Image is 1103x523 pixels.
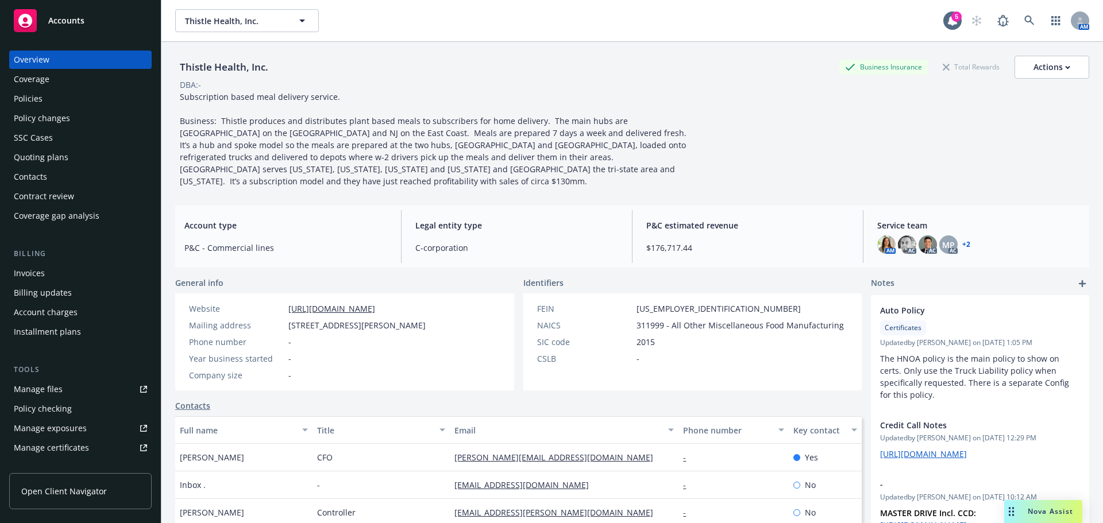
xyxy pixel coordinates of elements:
[937,60,1005,74] div: Total Rewards
[877,219,1080,231] span: Service team
[9,264,152,282] a: Invoices
[9,400,152,418] a: Policy checking
[646,242,849,254] span: $176,717.44
[992,9,1015,32] a: Report a Bug
[805,479,816,491] span: No
[184,219,387,231] span: Account type
[9,303,152,321] a: Account charges
[14,400,72,418] div: Policy checking
[885,323,921,333] span: Certificates
[9,419,152,437] a: Manage exposures
[683,424,771,436] div: Phone number
[14,303,78,321] div: Account charges
[189,303,284,315] div: Website
[9,458,152,476] a: Manage claims
[9,5,152,37] a: Accounts
[637,303,801,315] span: [US_EMPLOYER_IDENTIFICATION_NUMBER]
[14,264,45,282] div: Invoices
[880,433,1080,443] span: Updated by [PERSON_NAME] on [DATE] 12:29 PM
[537,352,632,365] div: CSLB
[189,336,284,348] div: Phone number
[180,451,244,463] span: [PERSON_NAME]
[180,91,691,187] span: Subscription based meal delivery service. Business: Thistle produces and distributes plant based ...
[9,364,152,375] div: Tools
[1033,56,1070,78] div: Actions
[14,439,89,457] div: Manage certificates
[880,507,976,518] strong: MASTER DRIVE Incl. CCD:
[919,235,937,254] img: photo
[951,11,962,22] div: 5
[189,319,284,331] div: Mailing address
[1015,56,1089,79] button: Actions
[14,323,81,341] div: Installment plans
[1004,500,1019,523] div: Drag to move
[14,109,70,127] div: Policy changes
[175,400,210,412] a: Contacts
[14,70,49,88] div: Coverage
[185,15,284,27] span: Thistle Health, Inc.
[683,479,695,490] a: -
[880,492,1080,502] span: Updated by [PERSON_NAME] on [DATE] 10:12 AM
[288,336,291,348] span: -
[415,219,618,231] span: Legal entity type
[14,168,47,186] div: Contacts
[9,148,152,166] a: Quoting plans
[288,352,291,365] span: -
[9,90,152,108] a: Policies
[1028,506,1073,516] span: Nova Assist
[637,319,844,331] span: 311999 - All Other Miscellaneous Food Manufacturing
[175,277,223,289] span: General info
[537,319,632,331] div: NAICS
[184,242,387,254] span: P&C - Commercial lines
[805,506,816,518] span: No
[14,129,53,147] div: SSC Cases
[962,241,970,248] a: +2
[288,369,291,381] span: -
[805,451,818,463] span: Yes
[965,9,988,32] a: Start snowing
[415,242,618,254] span: C-corporation
[880,419,1050,431] span: Credit Call Notes
[180,506,244,518] span: [PERSON_NAME]
[1075,277,1089,290] a: add
[9,323,152,341] a: Installment plans
[14,90,43,108] div: Policies
[646,219,849,231] span: P&C estimated revenue
[9,51,152,69] a: Overview
[180,479,206,491] span: Inbox .
[523,277,564,289] span: Identifiers
[942,239,955,251] span: MP
[1018,9,1041,32] a: Search
[454,479,598,490] a: [EMAIL_ADDRESS][DOMAIN_NAME]
[871,277,894,290] span: Notes
[454,507,662,518] a: [EMAIL_ADDRESS][PERSON_NAME][DOMAIN_NAME]
[14,187,74,206] div: Contract review
[898,235,916,254] img: photo
[880,338,1080,348] span: Updated by [PERSON_NAME] on [DATE] 1:05 PM
[637,336,655,348] span: 2015
[9,439,152,457] a: Manage certificates
[537,303,632,315] div: FEIN
[9,129,152,147] a: SSC Cases
[880,448,967,459] a: [URL][DOMAIN_NAME]
[14,419,87,437] div: Manage exposures
[683,507,695,518] a: -
[678,416,788,444] button: Phone number
[313,416,450,444] button: Title
[317,451,333,463] span: CFO
[175,60,273,75] div: Thistle Health, Inc.
[793,424,844,436] div: Key contact
[48,16,84,25] span: Accounts
[175,9,319,32] button: Thistle Health, Inc.
[839,60,928,74] div: Business Insurance
[537,336,632,348] div: SIC code
[189,369,284,381] div: Company size
[880,353,1071,400] span: The HNOA policy is the main policy to show on certs. Only use the Truck Liability policy when spe...
[189,352,284,365] div: Year business started
[14,458,72,476] div: Manage claims
[180,79,201,91] div: DBA: -
[683,452,695,463] a: -
[180,424,295,436] div: Full name
[454,424,661,436] div: Email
